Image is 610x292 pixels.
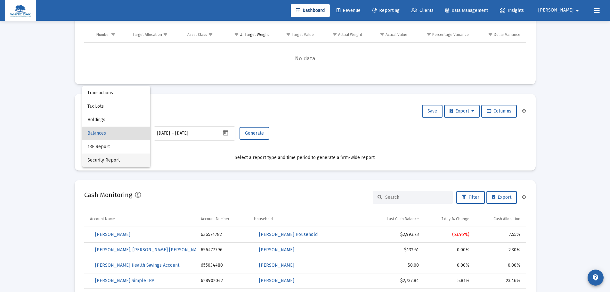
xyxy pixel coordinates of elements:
[87,154,145,167] span: Security Report
[87,140,145,154] span: 13F Report
[87,127,145,140] span: Balances
[87,100,145,113] span: Tax Lots
[87,86,145,100] span: Transactions
[87,113,145,127] span: Holdings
